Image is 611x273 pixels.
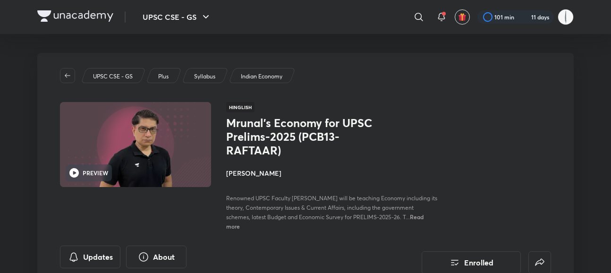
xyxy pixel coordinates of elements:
[226,116,381,157] h1: Mrunal’s Economy for UPSC Prelims-2025 (PCB13-RAFTAAR)
[239,72,284,81] a: Indian Economy
[37,10,113,22] img: Company Logo
[92,72,135,81] a: UPSC CSE - GS
[59,101,212,188] img: Thumbnail
[558,9,574,25] img: chinmay
[226,102,255,112] span: Hinglish
[137,8,217,26] button: UPSC CSE - GS
[226,195,437,221] span: Renowned UPSC Faculty [PERSON_NAME] will be teaching Economy including its theory, Contemporary I...
[93,72,133,81] p: UPSC CSE - GS
[226,168,438,178] h4: [PERSON_NAME]
[193,72,217,81] a: Syllabus
[520,12,529,22] img: streak
[83,169,108,177] h6: PREVIEW
[241,72,282,81] p: Indian Economy
[455,9,470,25] button: avatar
[194,72,215,81] p: Syllabus
[458,13,467,21] img: avatar
[60,246,120,268] button: Updates
[157,72,170,81] a: Plus
[126,246,187,268] button: About
[37,10,113,24] a: Company Logo
[158,72,169,81] p: Plus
